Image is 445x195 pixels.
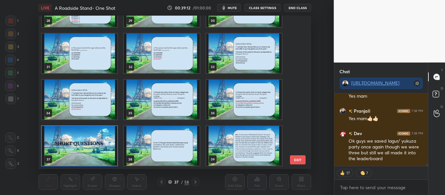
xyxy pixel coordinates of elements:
div: 7 [366,170,368,175]
p: Chat [334,63,355,80]
img: 1756906249XJL32T.pdf [206,126,281,166]
img: no-rating-badge.077c3623.svg [349,109,352,113]
div: grid [38,16,300,169]
div: / [181,180,183,184]
img: thumbs_up.png [339,170,346,176]
div: LIVE [38,4,52,12]
div: 58 [184,179,189,185]
div: Yes mam👍🏻👍🏻 [349,116,423,122]
div: 7:38 PM [411,132,423,135]
p: D [441,86,443,91]
img: 1756906249XJL32T.pdf [124,34,199,73]
div: Ok guys we saved lagur/ yukuza party once again though we were three but still we all made it int... [349,138,423,162]
img: 1756906249XJL32T.pdf [206,80,281,119]
div: 7:38 PM [411,109,423,113]
img: no-rating-badge.077c3623.svg [349,132,352,135]
div: 37 [173,180,180,184]
span: mute [228,6,237,10]
div: 3 [6,42,19,52]
img: 59399bfcaef74428a0593f3398948636.jpg [339,130,346,137]
div: Yes mam [349,93,423,100]
img: iconic-dark.1390631f.png [397,132,410,135]
button: End Class [284,4,311,12]
h6: Dev [352,130,362,137]
div: C [5,132,19,143]
h6: Pranjali [352,107,370,114]
a: [URL][DOMAIN_NAME] [351,80,399,86]
img: 1756906249XJL32T.pdf [42,80,117,119]
div: 1 [6,16,19,26]
img: clapping_hands.png [359,170,366,176]
p: G [440,104,443,109]
img: 1756906249XJL32T.pdf [42,126,117,166]
div: 6 [5,81,19,91]
button: CLASS SETTINGS [245,4,280,12]
div: 7 [6,94,19,104]
img: iconic-dark.1390631f.png [397,109,410,113]
p: T [441,68,443,73]
button: EXIT [290,155,306,164]
img: 1756906249XJL32T.pdf [124,80,199,119]
div: Z [6,159,19,169]
div: X [5,146,19,156]
div: 17 [346,170,351,175]
img: 0ffeb2a062be4912a221270a85b4a5da.jpg [339,108,346,114]
button: mute [217,4,241,12]
div: 5 [5,68,19,78]
div: 4 [5,55,19,65]
img: 1756906249XJL32T.pdf [42,34,117,73]
img: 6783db07291b471096590914f250cd27.jpg [342,80,349,87]
h4: A Roadside Stand- One Shot [55,5,115,11]
img: 1756906249XJL32T.pdf [206,34,281,73]
div: grid [334,93,428,166]
div: 2 [6,29,19,39]
img: 1756906249XJL32T.pdf [124,126,199,166]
